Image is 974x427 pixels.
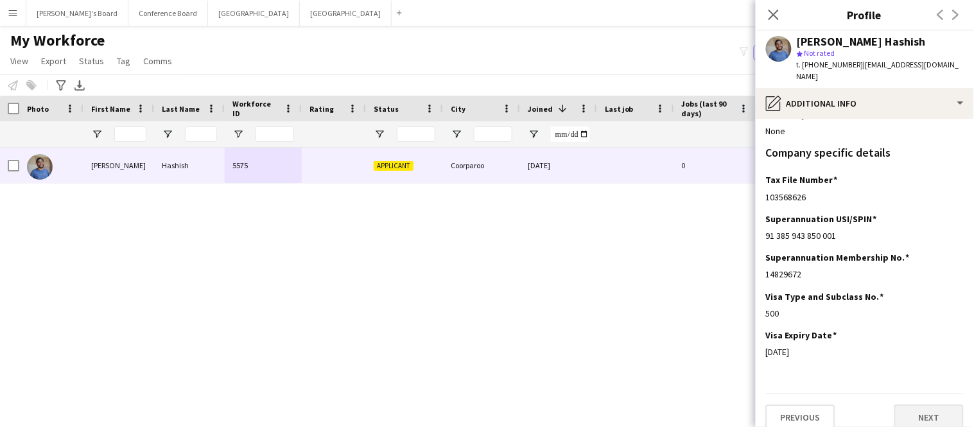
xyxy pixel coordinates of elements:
[766,329,837,341] h3: Visa Expiry Date
[143,55,172,67] span: Comms
[766,308,964,319] div: 500
[551,126,589,142] input: Joined Filter Input
[256,126,294,142] input: Workforce ID Filter Input
[225,148,302,183] div: 5575
[41,55,66,67] span: Export
[162,128,173,140] button: Open Filter Menu
[528,128,539,140] button: Open Filter Menu
[27,104,49,114] span: Photo
[674,148,758,183] div: 0
[185,126,217,142] input: Last Name Filter Input
[374,128,385,140] button: Open Filter Menu
[766,191,964,203] div: 103568626
[138,53,177,69] a: Comms
[208,1,300,26] button: [GEOGRAPHIC_DATA]
[520,148,597,183] div: [DATE]
[451,104,465,114] span: City
[766,174,838,186] h3: Tax File Number
[766,252,910,263] h3: Superannuation Membership No.
[756,6,974,23] h3: Profile
[443,148,520,183] div: Coorparoo
[53,78,69,93] app-action-btn: Advanced filters
[797,60,864,69] span: t. [PHONE_NUMBER]
[374,161,413,171] span: Applicant
[766,213,877,225] h3: Superannuation USI/SPIN
[756,88,974,119] div: Additional info
[5,53,33,69] a: View
[397,126,435,142] input: Status Filter Input
[528,104,553,114] span: Joined
[309,104,334,114] span: Rating
[114,126,146,142] input: First Name Filter Input
[112,53,135,69] a: Tag
[36,53,71,69] a: Export
[754,45,818,60] button: Everyone2,147
[804,48,835,58] span: Not rated
[91,128,103,140] button: Open Filter Menu
[117,55,130,67] span: Tag
[162,104,200,114] span: Last Name
[797,36,926,48] div: [PERSON_NAME] Hashish
[766,291,884,302] h3: Visa Type and Subclass No.
[91,104,130,114] span: First Name
[766,268,964,280] div: 14829672
[797,60,959,81] span: | [EMAIL_ADDRESS][DOMAIN_NAME]
[451,128,462,140] button: Open Filter Menu
[10,31,105,50] span: My Workforce
[766,346,964,358] div: [DATE]
[10,55,28,67] span: View
[26,1,128,26] button: [PERSON_NAME]'s Board
[79,55,104,67] span: Status
[300,1,392,26] button: [GEOGRAPHIC_DATA]
[232,99,279,118] span: Workforce ID
[474,126,512,142] input: City Filter Input
[374,104,399,114] span: Status
[682,99,735,118] span: Jobs (last 90 days)
[27,154,53,180] img: Sohib Hashish
[232,128,244,140] button: Open Filter Menu
[128,1,208,26] button: Conference Board
[766,147,891,159] h3: Company specific details
[766,125,964,137] div: None
[72,78,87,93] app-action-btn: Export XLSX
[605,104,634,114] span: Last job
[74,53,109,69] a: Status
[154,148,225,183] div: Hashish
[83,148,154,183] div: [PERSON_NAME]
[766,230,964,241] div: 91 385 943 850 001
